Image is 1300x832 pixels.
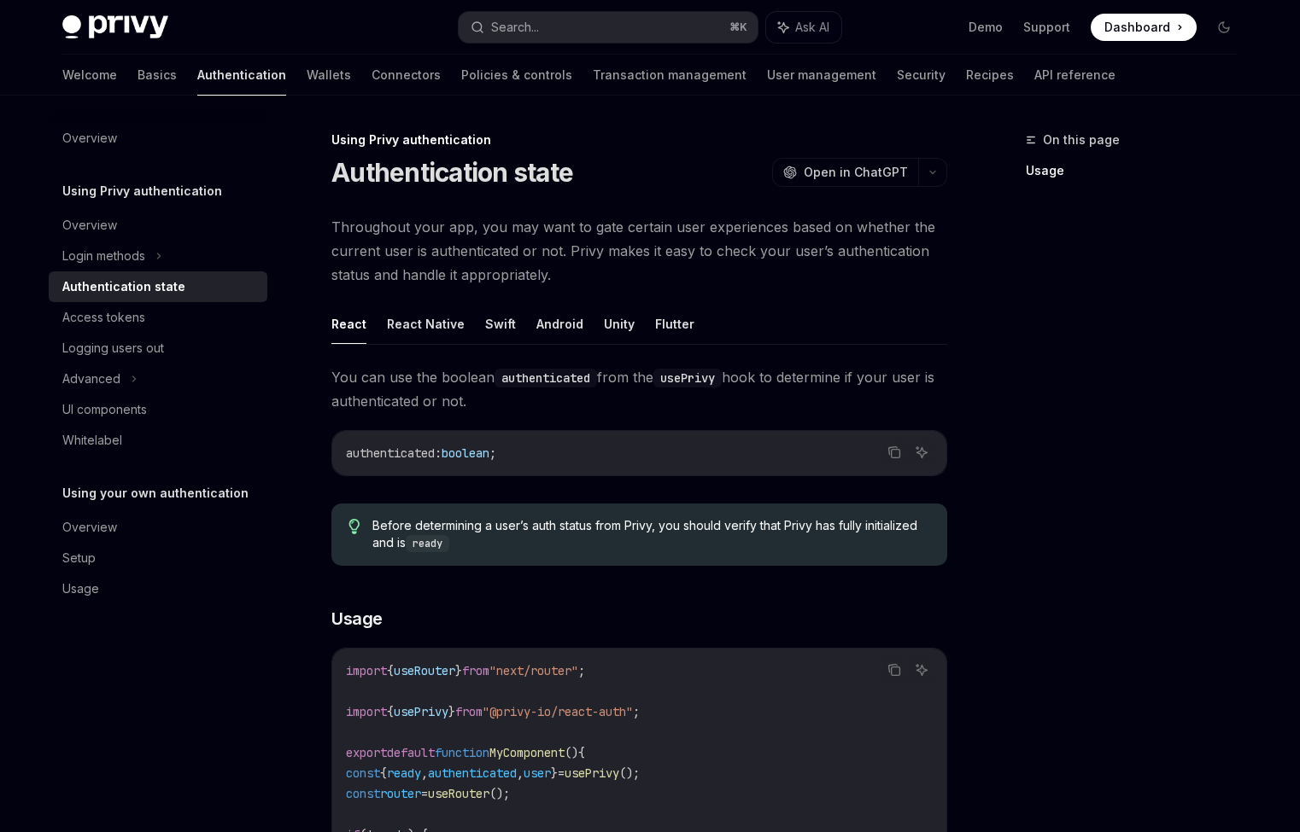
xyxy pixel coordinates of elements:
[331,215,947,287] span: Throughout your app, you may want to gate certain user experiences based on whether the current u...
[1034,55,1116,96] a: API reference
[387,663,394,678] span: {
[380,786,421,801] span: router
[49,425,267,456] a: Whitelabel
[387,304,465,344] button: React Native
[655,304,694,344] button: Flutter
[62,548,96,568] div: Setup
[421,786,428,801] span: =
[346,765,380,781] span: const
[485,304,516,344] button: Swift
[461,55,572,96] a: Policies & controls
[372,517,930,552] span: Before determining a user’s auth status from Privy, you should verify that Privy has fully initia...
[1210,14,1238,41] button: Toggle dark mode
[331,365,947,413] span: You can use the boolean from the hook to determine if your user is authenticated or not.
[1043,130,1120,150] span: On this page
[883,659,905,681] button: Copy the contents from the code block
[495,369,597,387] code: authenticated
[62,128,117,148] div: Overview
[633,704,640,719] span: ;
[491,17,539,38] div: Search...
[331,131,947,148] div: Using Privy authentication
[1023,19,1070,36] a: Support
[138,55,177,96] a: Basics
[197,55,286,96] a: Authentication
[62,399,147,420] div: UI components
[766,12,841,43] button: Ask AI
[49,394,267,425] a: UI components
[489,786,510,801] span: ();
[62,15,168,39] img: dark logo
[346,745,387,760] span: export
[483,704,633,719] span: "@privy-io/react-auth"
[578,663,585,678] span: ;
[49,210,267,241] a: Overview
[62,215,117,236] div: Overview
[62,579,99,599] div: Usage
[307,55,351,96] a: Wallets
[883,441,905,463] button: Copy the contents from the code block
[394,663,455,678] span: useRouter
[331,607,383,631] span: Usage
[380,765,387,781] span: {
[62,430,122,451] div: Whitelabel
[62,307,145,328] div: Access tokens
[604,304,635,344] button: Unity
[455,704,483,719] span: from
[966,55,1014,96] a: Recipes
[517,765,524,781] span: ,
[489,745,565,760] span: MyComponent
[524,765,551,781] span: user
[346,704,387,719] span: import
[62,338,164,358] div: Logging users out
[348,519,360,534] svg: Tip
[346,445,435,461] span: authenticated
[565,765,619,781] span: usePrivy
[62,517,117,538] div: Overview
[536,304,583,344] button: Android
[387,704,394,719] span: {
[346,786,380,801] span: const
[795,19,829,36] span: Ask AI
[435,745,489,760] span: function
[1104,19,1170,36] span: Dashboard
[49,573,267,604] a: Usage
[897,55,946,96] a: Security
[558,765,565,781] span: =
[387,765,421,781] span: ready
[455,663,462,678] span: }
[969,19,1003,36] a: Demo
[772,158,918,187] button: Open in ChatGPT
[565,745,578,760] span: ()
[448,704,455,719] span: }
[49,302,267,333] a: Access tokens
[911,659,933,681] button: Ask AI
[331,157,573,188] h1: Authentication state
[578,745,585,760] span: {
[62,55,117,96] a: Welcome
[1091,14,1197,41] a: Dashboard
[62,246,145,266] div: Login methods
[459,12,758,43] button: Search...⌘K
[593,55,747,96] a: Transaction management
[619,765,640,781] span: ();
[346,663,387,678] span: import
[372,55,441,96] a: Connectors
[49,512,267,543] a: Overview
[911,441,933,463] button: Ask AI
[729,20,747,34] span: ⌘ K
[767,55,876,96] a: User management
[406,535,449,552] code: ready
[49,333,267,364] a: Logging users out
[428,786,489,801] span: useRouter
[49,543,267,573] a: Setup
[49,123,267,154] a: Overview
[62,483,249,503] h5: Using your own authentication
[62,369,120,389] div: Advanced
[653,369,722,387] code: usePrivy
[1026,157,1251,184] a: Usage
[462,663,489,678] span: from
[804,164,908,181] span: Open in ChatGPT
[442,445,489,461] span: boolean
[551,765,558,781] span: }
[421,765,428,781] span: ,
